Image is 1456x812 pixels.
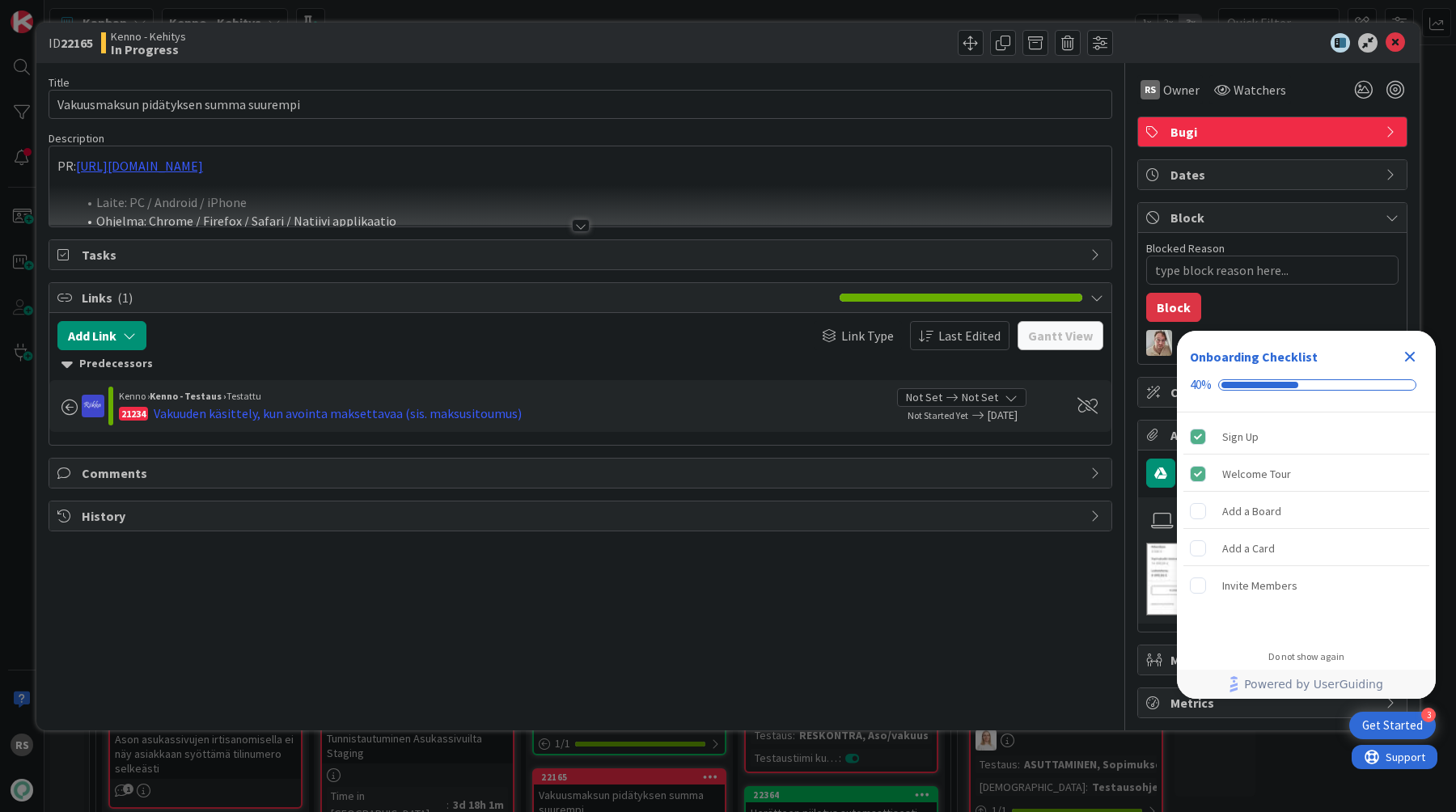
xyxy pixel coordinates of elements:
[841,326,894,345] span: Link Type
[1183,531,1429,566] div: Add a Card is incomplete.
[119,407,148,421] div: 21234
[82,395,104,417] img: RS
[34,2,74,22] span: Support
[49,75,70,90] label: Title
[119,390,150,402] span: Kenno ›
[1177,331,1436,699] div: Checklist Container
[910,321,1009,350] button: Last Edited
[962,389,998,406] span: Not Set
[1190,378,1212,392] div: 40%
[61,355,1099,373] div: Predecessors
[76,158,203,174] a: [URL][DOMAIN_NAME]
[1183,493,1429,529] div: Add a Board is incomplete.
[1170,165,1378,184] span: Dates
[1146,330,1172,356] img: SL
[1349,712,1436,739] div: Open Get Started checklist, remaining modules: 3
[117,290,133,306] span: ( 1 )
[57,321,146,350] button: Add Link
[1268,650,1344,663] div: Do not show again
[49,90,1112,119] input: type card name here...
[150,390,226,402] b: Kenno - Testaus ›
[1185,670,1428,699] a: Powered by UserGuiding
[1141,80,1160,99] div: RS
[111,30,186,43] span: Kenno - Kehitys
[1190,378,1423,392] div: Checklist progress: 40%
[1190,347,1318,366] div: Onboarding Checklist
[1244,675,1383,694] span: Powered by UserGuiding
[938,326,1001,345] span: Last Edited
[1170,693,1378,713] span: Metrics
[57,157,1103,176] p: PR:
[49,131,104,146] span: Description
[1170,425,1378,445] span: Attachments
[82,288,832,307] span: Links
[908,409,968,421] span: Not Started Yet
[1177,412,1436,640] div: Checklist items
[1421,708,1436,722] div: 3
[1170,650,1378,670] span: Mirrors
[82,245,1082,264] span: Tasks
[111,43,186,56] b: In Progress
[226,390,261,402] span: Testattu
[82,506,1082,526] span: History
[1146,293,1201,322] button: Block
[1170,383,1378,402] span: Custom Fields
[1177,670,1436,699] div: Footer
[1018,321,1103,350] button: Gantt View
[154,404,522,423] div: Vakuuden käsittely, kun avointa maksettavaa (sis. maksusitoumus)
[1397,344,1423,370] div: Close Checklist
[906,389,942,406] span: Not Set
[1183,419,1429,455] div: Sign Up is complete.
[1222,539,1275,558] div: Add a Card
[1170,208,1378,227] span: Block
[1146,241,1225,256] label: Blocked Reason
[82,463,1082,483] span: Comments
[1222,427,1259,446] div: Sign Up
[1183,568,1429,603] div: Invite Members is incomplete.
[1183,456,1429,492] div: Welcome Tour is complete.
[988,407,1059,424] span: [DATE]
[49,33,93,53] span: ID
[1163,80,1200,99] span: Owner
[1234,80,1286,99] span: Watchers
[1222,464,1291,484] div: Welcome Tour
[1222,576,1297,595] div: Invite Members
[1362,717,1423,734] div: Get Started
[1170,122,1378,142] span: Bugi
[1222,501,1281,521] div: Add a Board
[61,35,93,51] b: 22165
